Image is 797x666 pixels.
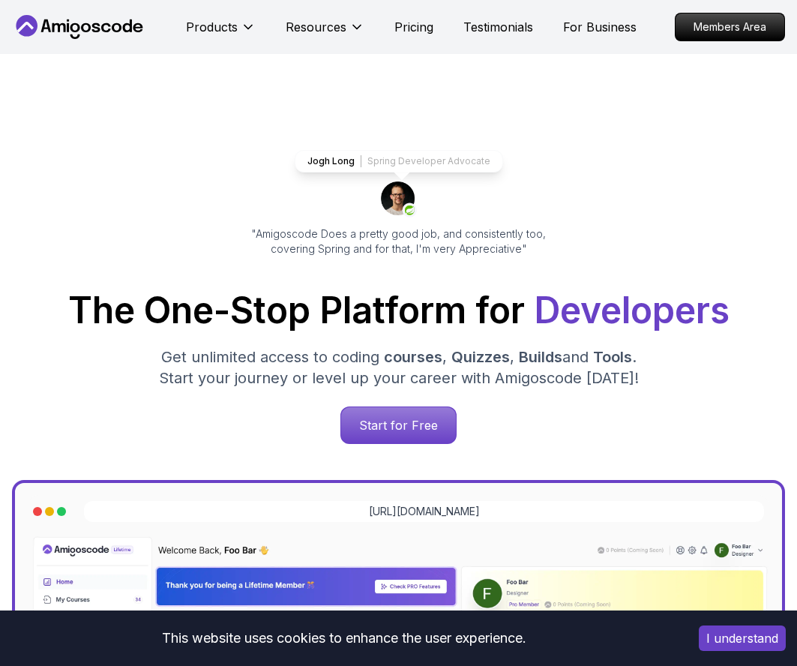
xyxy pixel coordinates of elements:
[463,18,533,36] a: Testimonials
[367,155,490,167] p: Spring Developer Advocate
[519,348,562,366] span: Builds
[286,18,364,48] button: Resources
[307,155,355,167] p: Jogh Long
[341,407,456,443] p: Start for Free
[286,18,346,36] p: Resources
[186,18,256,48] button: Products
[11,622,676,655] div: This website uses cookies to enhance the user experience.
[147,346,651,388] p: Get unlimited access to coding , , and . Start your journey or level up your career with Amigosco...
[534,288,730,332] span: Developers
[381,181,417,217] img: josh long
[394,18,433,36] a: Pricing
[384,348,442,366] span: courses
[593,348,632,366] span: Tools
[231,226,567,256] p: "Amigoscode Does a pretty good job, and consistently too, covering Spring and for that, I'm very ...
[676,13,784,40] p: Members Area
[675,13,785,41] a: Members Area
[699,625,786,651] button: Accept cookies
[369,504,480,519] a: [URL][DOMAIN_NAME]
[12,292,785,328] h1: The One-Stop Platform for
[340,406,457,444] a: Start for Free
[186,18,238,36] p: Products
[563,18,637,36] a: For Business
[451,348,510,366] span: Quizzes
